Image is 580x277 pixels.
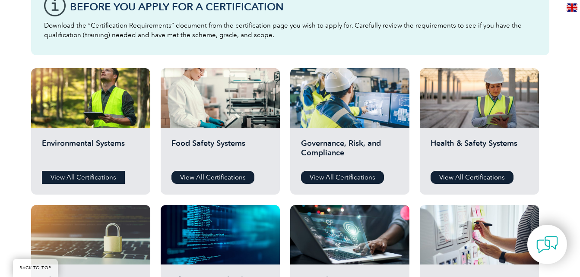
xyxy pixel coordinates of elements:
[536,234,558,255] img: contact-chat.png
[431,138,528,164] h2: Health & Safety Systems
[301,138,399,164] h2: Governance, Risk, and Compliance
[44,21,536,40] p: Download the “Certification Requirements” document from the certification page you wish to apply ...
[171,171,254,184] a: View All Certifications
[431,171,513,184] a: View All Certifications
[171,138,269,164] h2: Food Safety Systems
[13,259,58,277] a: BACK TO TOP
[42,138,139,164] h2: Environmental Systems
[301,171,384,184] a: View All Certifications
[567,3,577,12] img: en
[70,1,536,12] h3: Before You Apply For a Certification
[42,171,125,184] a: View All Certifications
